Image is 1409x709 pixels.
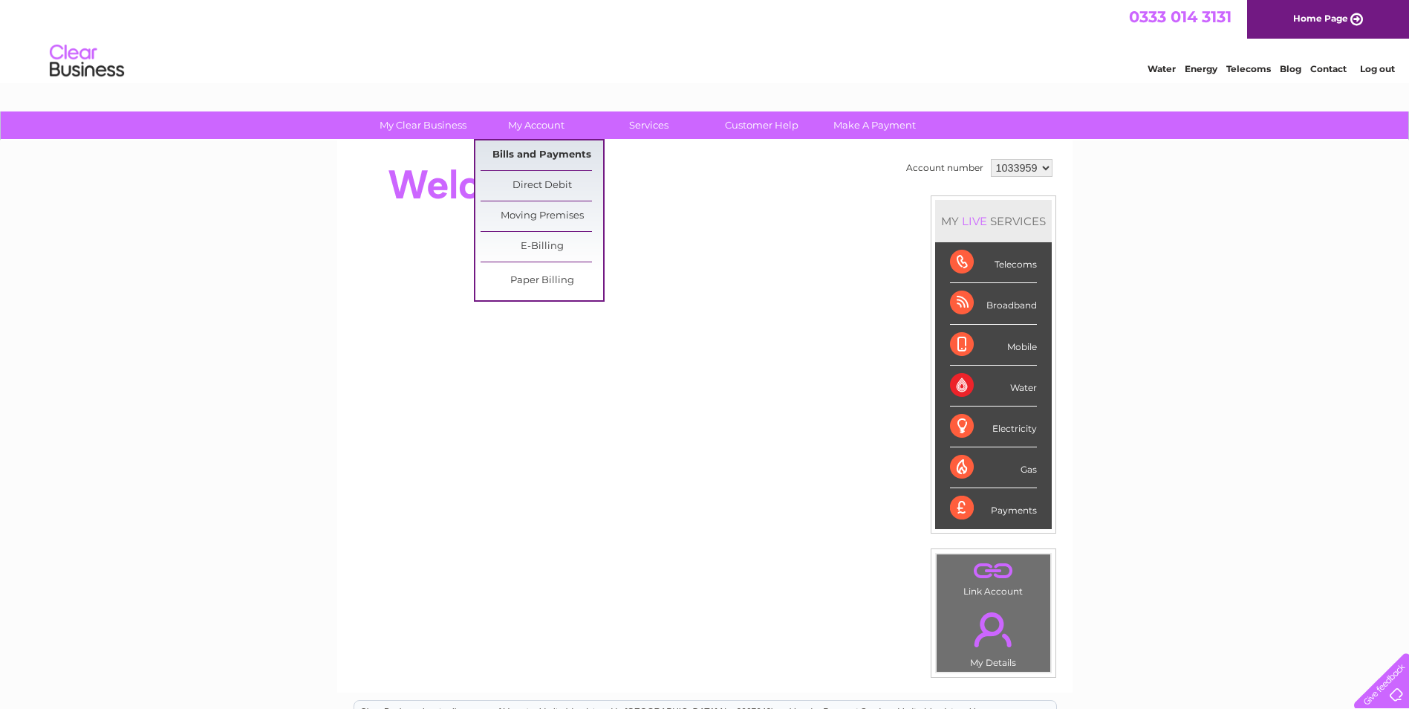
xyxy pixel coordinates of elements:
[1310,63,1347,74] a: Contact
[950,488,1037,528] div: Payments
[354,8,1056,72] div: Clear Business is a trading name of Verastar Limited (registered in [GEOGRAPHIC_DATA] No. 3667643...
[813,111,936,139] a: Make A Payment
[950,447,1037,488] div: Gas
[475,111,597,139] a: My Account
[935,200,1052,242] div: MY SERVICES
[588,111,710,139] a: Services
[950,325,1037,366] div: Mobile
[1280,63,1301,74] a: Blog
[49,39,125,84] img: logo.png
[902,155,987,181] td: Account number
[959,214,990,228] div: LIVE
[481,140,603,170] a: Bills and Payments
[936,600,1051,673] td: My Details
[950,366,1037,407] div: Water
[700,111,823,139] a: Customer Help
[936,554,1051,600] td: Link Account
[940,603,1047,655] a: .
[950,407,1037,447] div: Electricity
[950,242,1037,283] div: Telecoms
[1148,63,1176,74] a: Water
[940,558,1047,584] a: .
[481,171,603,201] a: Direct Debit
[1360,63,1395,74] a: Log out
[1185,63,1217,74] a: Energy
[481,232,603,262] a: E-Billing
[1129,7,1231,26] a: 0333 014 3131
[362,111,484,139] a: My Clear Business
[1226,63,1271,74] a: Telecoms
[950,283,1037,324] div: Broadband
[481,201,603,231] a: Moving Premises
[481,266,603,296] a: Paper Billing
